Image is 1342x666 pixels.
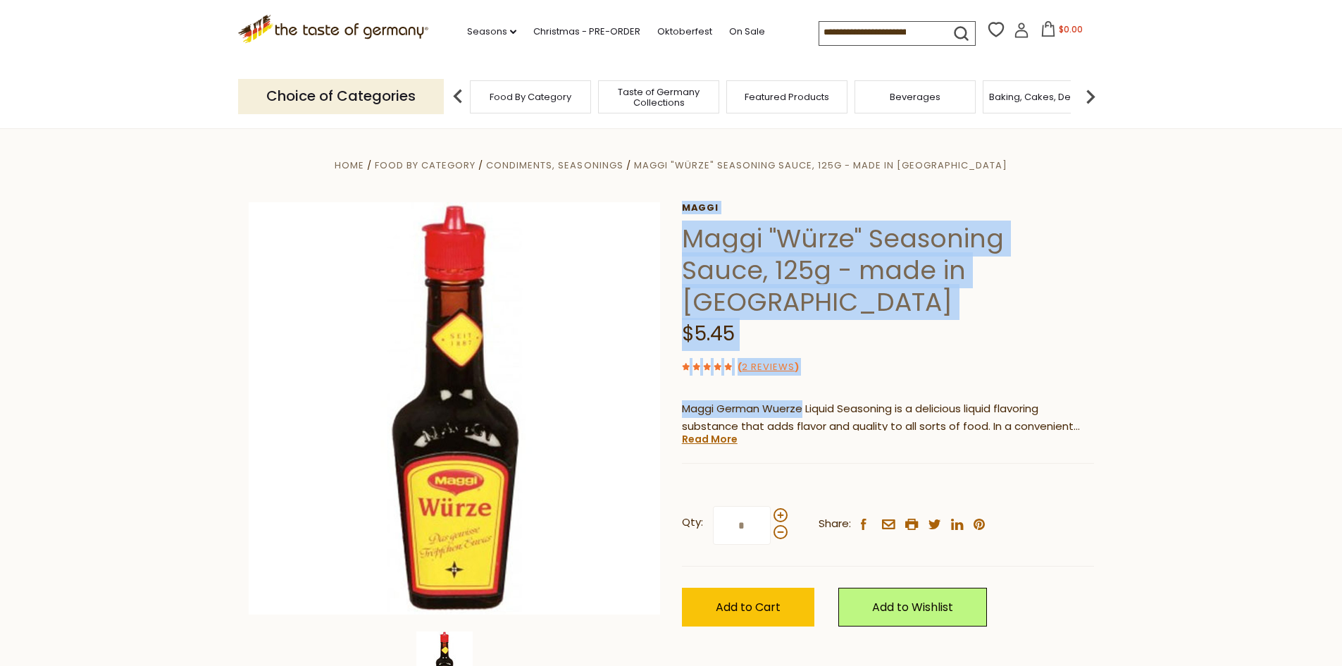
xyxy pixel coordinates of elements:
a: Taste of Germany Collections [602,87,715,108]
button: $0.00 [1032,21,1092,42]
img: next arrow [1076,82,1105,111]
a: Add to Wishlist [838,588,987,627]
a: Maggi "Würze" Seasoning Sauce, 125g - made in [GEOGRAPHIC_DATA] [634,159,1007,172]
a: Maggi [682,202,1094,214]
a: Food By Category [375,159,476,172]
a: Baking, Cakes, Desserts [989,92,1098,102]
a: Condiments, Seasonings [486,159,623,172]
a: 2 Reviews [742,360,795,375]
span: $5.45 [682,320,735,347]
strong: Qty: [682,514,703,531]
span: Add to Cart [716,599,781,615]
h1: Maggi "Würze" Seasoning Sauce, 125g - made in [GEOGRAPHIC_DATA] [682,223,1094,318]
a: Seasons [467,24,516,39]
a: Beverages [890,92,940,102]
a: Home [335,159,364,172]
a: On Sale [729,24,765,39]
img: previous arrow [444,82,472,111]
img: Maggi Wuerze Liquid Seasoning (imported from Germany) [249,202,661,615]
button: Add to Cart [682,588,814,627]
input: Qty: [713,506,771,545]
a: Featured Products [745,92,829,102]
a: Oktoberfest [657,24,712,39]
span: $0.00 [1059,23,1083,35]
span: Share: [819,515,851,533]
p: Maggi German Wuerze Liquid Seasoning is a delicious liquid flavoring substance that adds flavor a... [682,400,1094,436]
a: Christmas - PRE-ORDER [533,24,640,39]
a: Food By Category [490,92,571,102]
span: ( ) [738,360,799,374]
a: Read More [682,432,738,446]
p: Choice of Categories [238,79,444,113]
